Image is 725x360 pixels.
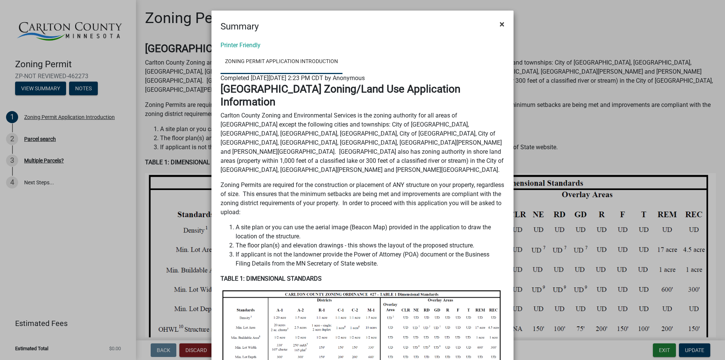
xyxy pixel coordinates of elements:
[221,83,460,108] strong: [GEOGRAPHIC_DATA] Zoning/Land Use Application Information
[221,20,259,33] h4: Summary
[221,50,342,74] a: Zoning Permit Application Introduction
[221,111,504,175] p: Carlton County Zoning and Environmental Services is the zoning authority for all areas of [GEOGRA...
[221,42,261,49] a: Printer Friendly
[494,14,511,35] button: Close
[236,250,504,268] li: If applicant is not the landowner provide the Power of Attorney (POA) document or the Business Fi...
[221,74,365,82] span: Completed [DATE][DATE] 2:23 PM CDT by Anonymous
[221,181,504,217] p: Zoning Permits are required for the construction or placement of ANY structure on your property, ...
[500,19,504,29] span: ×
[236,223,504,241] li: A site plan or you can use the aerial image (Beacon Map) provided in the application to draw the ...
[236,241,504,250] li: The floor plan(s) and elevation drawings - this shows the layout of the proposed structure.
[221,275,322,282] strong: TABLE 1: DIMENSIONAL STANDARDS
